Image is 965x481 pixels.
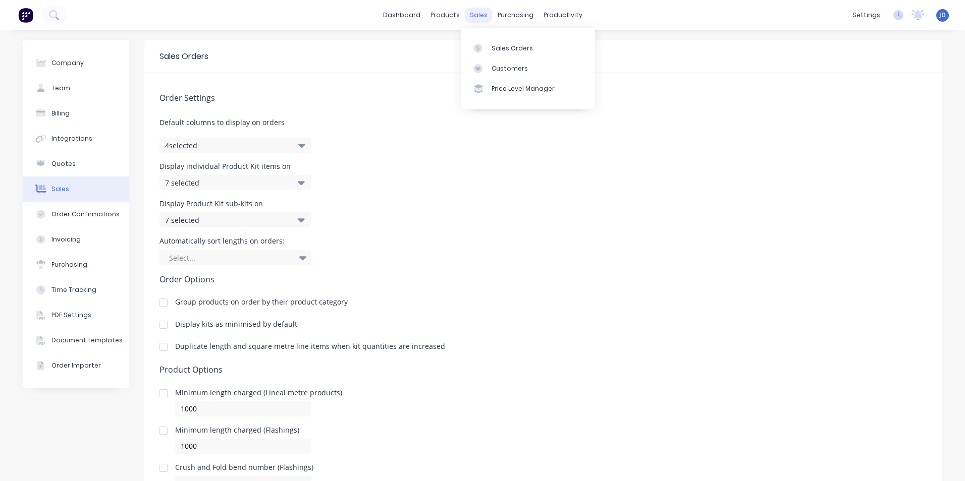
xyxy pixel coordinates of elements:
div: Display kits as minimised by default [175,321,297,328]
button: Sales [23,176,129,202]
button: Company [23,50,129,76]
button: Invoicing [23,227,129,252]
h5: Order Settings [159,93,927,103]
div: Order Importer [51,361,101,370]
div: Price Level Manager [492,84,555,93]
div: Sales [51,185,69,194]
button: Document templates [23,328,129,353]
div: Minimum length charged (Flashings) [175,427,311,434]
a: dashboard [378,8,425,23]
span: JD [939,11,946,20]
div: sales [465,8,493,23]
div: products [425,8,465,23]
button: Order Confirmations [23,202,129,227]
div: settings [847,8,885,23]
div: Purchasing [51,260,87,269]
button: 4selected [159,138,311,153]
div: 7 selected [165,177,284,188]
div: Duplicate length and square metre line items when kit quantities are increased [175,343,445,350]
button: Billing [23,101,129,126]
div: Display Product Kit sub-kits on [159,200,311,207]
div: Integrations [51,134,92,143]
h5: Product Options [159,365,927,375]
button: PDF Settings [23,303,129,328]
div: Crush and Fold bend number (Flashings) [175,464,313,471]
div: Display individual Product Kit items on [159,163,311,170]
button: Team [23,76,129,101]
div: Quotes [51,159,76,168]
div: Minimum length charged (Lineal metre products) [175,389,342,396]
a: Sales Orders [461,38,595,58]
button: Integrations [23,126,129,151]
div: purchasing [493,8,539,23]
div: Sales Orders [159,50,208,63]
div: Sales Orders [492,44,533,53]
div: Team [51,84,70,93]
a: Price Level Manager [461,79,595,99]
div: Group products on order by their product category [175,298,348,306]
button: Purchasing [23,252,129,277]
div: Billing [51,109,70,118]
h5: Order Options [159,275,927,284]
div: Automatically sort lengths on orders: [159,237,311,245]
button: Quotes [23,151,129,176]
button: Time Tracking [23,277,129,303]
span: Default columns to display on orders [159,117,927,128]
div: Company [51,58,84,68]
div: Document templates [51,336,123,345]
div: PDF Settings [51,311,91,320]
a: Customers [461,58,595,79]
button: Order Importer [23,353,129,378]
div: Time Tracking [51,285,96,294]
div: productivity [539,8,587,23]
div: Order Confirmations [51,210,120,219]
div: Customers [492,64,528,73]
div: Invoicing [51,235,81,244]
img: Factory [18,8,33,23]
div: 7 selected [165,215,284,225]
